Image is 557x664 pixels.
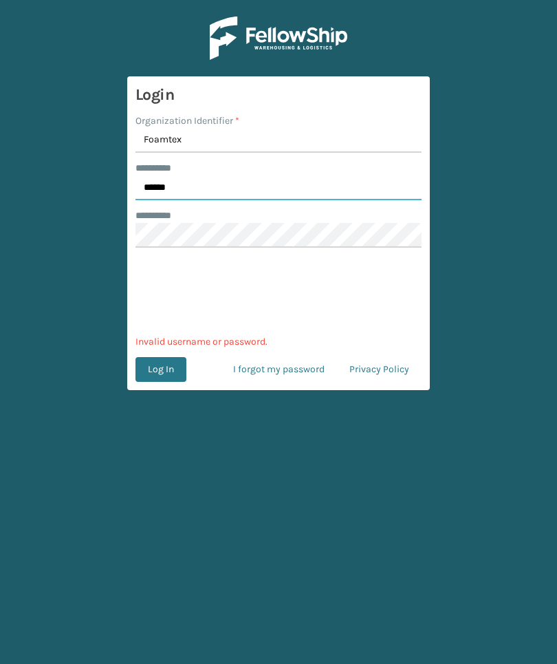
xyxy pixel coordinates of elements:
label: Organization Identifier [135,114,239,128]
button: Log In [135,357,186,382]
img: Logo [210,17,347,60]
h3: Login [135,85,422,105]
a: I forgot my password [221,357,337,382]
iframe: reCAPTCHA [174,264,383,318]
p: Invalid username or password. [135,334,422,349]
a: Privacy Policy [337,357,422,382]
